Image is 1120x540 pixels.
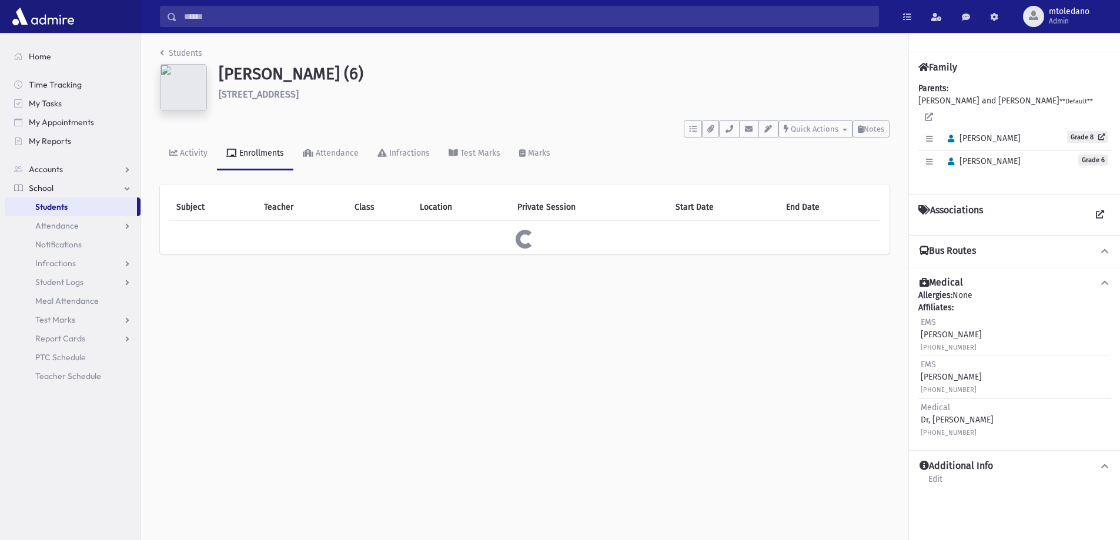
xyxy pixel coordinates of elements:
span: mtoledano [1049,7,1089,16]
a: Home [5,47,141,66]
span: Admin [1049,16,1089,26]
button: Notes [852,120,890,137]
button: Quick Actions [778,120,852,137]
a: Edit [928,472,943,494]
nav: breadcrumb [160,47,202,64]
div: [PERSON_NAME] and [PERSON_NAME] [918,82,1111,185]
a: Marks [510,137,560,170]
h1: [PERSON_NAME] (6) [219,64,890,84]
span: EMS [921,317,936,327]
th: Teacher [257,194,347,221]
a: School [5,179,141,197]
div: None [918,289,1111,441]
span: Teacher Schedule [35,371,101,381]
a: Notifications [5,235,141,254]
span: My Appointments [29,117,94,128]
a: Grade 8 [1067,131,1108,143]
span: Attendance [35,220,79,231]
span: Accounts [29,164,63,175]
b: Affiliates: [918,303,954,313]
a: Infractions [5,254,141,273]
small: [PHONE_NUMBER] [921,344,977,351]
th: Start Date [668,194,779,221]
span: Time Tracking [29,79,82,90]
div: Activity [178,148,208,158]
span: Home [29,51,51,62]
a: Report Cards [5,329,141,348]
small: [PHONE_NUMBER] [921,429,977,437]
span: Infractions [35,258,76,269]
div: Dr, [PERSON_NAME] [921,401,994,438]
span: Quick Actions [791,125,838,133]
h4: Medical [920,277,963,289]
th: Location [413,194,510,221]
span: Notifications [35,239,82,250]
div: [PERSON_NAME] [921,358,982,395]
a: Time Tracking [5,75,141,94]
a: My Appointments [5,113,141,132]
span: Meal Attendance [35,296,99,306]
div: [PERSON_NAME] [921,316,982,353]
b: Allergies: [918,290,952,300]
button: Additional Info [918,460,1111,472]
a: Meal Attendance [5,291,141,310]
th: End Date [779,194,880,221]
img: 9a306b4e-e947-43cc-a5d8-feff64118261 [160,64,207,111]
span: [PERSON_NAME] [942,156,1021,166]
span: [PERSON_NAME] [942,133,1021,143]
input: Search [177,6,878,27]
a: Enrollments [217,137,293,170]
span: Medical [921,403,950,412]
small: [PHONE_NUMBER] [921,386,977,394]
span: My Tasks [29,98,62,109]
a: My Tasks [5,94,141,113]
span: Students [35,202,68,212]
a: My Reports [5,132,141,150]
div: Enrollments [237,148,284,158]
span: Notes [864,125,884,133]
a: Attendance [293,137,368,170]
a: Teacher Schedule [5,367,141,385]
a: Test Marks [439,137,510,170]
h4: Associations [918,204,983,226]
span: My Reports [29,136,71,146]
span: School [29,183,54,193]
h6: [STREET_ADDRESS] [219,89,890,100]
a: Infractions [368,137,439,170]
h4: Bus Routes [920,245,976,257]
span: PTC Schedule [35,352,86,363]
a: Students [160,48,202,58]
span: Test Marks [35,314,75,325]
a: PTC Schedule [5,348,141,367]
a: Student Logs [5,273,141,291]
span: Student Logs [35,277,83,287]
div: Test Marks [458,148,500,158]
a: View all Associations [1089,204,1111,226]
a: Accounts [5,160,141,179]
button: Medical [918,277,1111,289]
th: Private Session [510,194,668,221]
div: Marks [526,148,550,158]
div: Infractions [387,148,430,158]
a: Attendance [5,216,141,235]
h4: Additional Info [920,460,993,472]
button: Bus Routes [918,245,1111,257]
span: EMS [921,360,936,370]
th: Class [347,194,413,221]
span: Grade 6 [1078,155,1108,166]
th: Subject [169,194,257,221]
img: AdmirePro [9,5,77,28]
a: Students [5,197,137,216]
span: Report Cards [35,333,85,344]
b: Parents: [918,83,948,93]
h4: Family [918,62,957,73]
div: Attendance [313,148,359,158]
a: Test Marks [5,310,141,329]
a: Activity [160,137,217,170]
